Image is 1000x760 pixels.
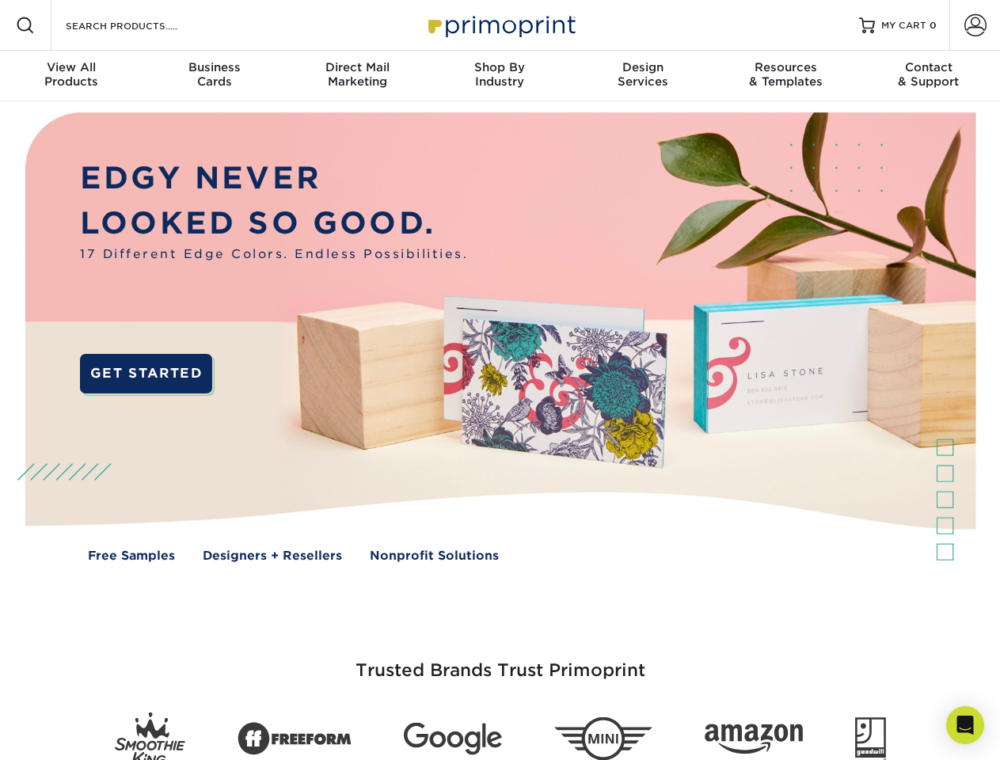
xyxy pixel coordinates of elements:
div: & Support [857,60,1000,89]
span: Resources [714,60,857,74]
div: Services [572,60,714,89]
div: Industry [428,60,571,89]
div: & Templates [714,60,857,89]
a: Shop ByIndustry [428,51,571,101]
span: MY CART [881,19,926,32]
a: Free Samples [88,547,175,565]
a: Resources& Templates [714,51,857,101]
p: EDGY NEVER [80,156,468,201]
span: Shop By [428,60,571,74]
input: SEARCH PRODUCTS..... [64,16,219,35]
div: Marketing [286,60,428,89]
p: LOOKED SO GOOD. [80,201,468,246]
a: DesignServices [572,51,714,101]
span: 17 Different Edge Colors. Endless Possibilities. [80,245,468,264]
a: Designers + Resellers [203,547,342,565]
a: BusinessCards [143,51,285,101]
img: Amazon [705,724,803,754]
a: Direct MailMarketing [286,51,428,101]
span: Contact [857,60,1000,74]
img: Goodwill [855,717,886,760]
span: 0 [930,20,937,31]
img: Primoprint [421,8,580,42]
a: Contact& Support [857,51,1000,101]
a: Nonprofit Solutions [370,547,499,565]
div: Cards [143,60,285,89]
a: GET STARTED [80,354,212,393]
div: Open Intercom Messenger [946,706,984,744]
h3: Trusted Brands Trust Primoprint [37,622,964,700]
span: Design [572,60,714,74]
span: Business [143,60,285,74]
span: Direct Mail [286,60,428,74]
img: Google [404,723,502,755]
